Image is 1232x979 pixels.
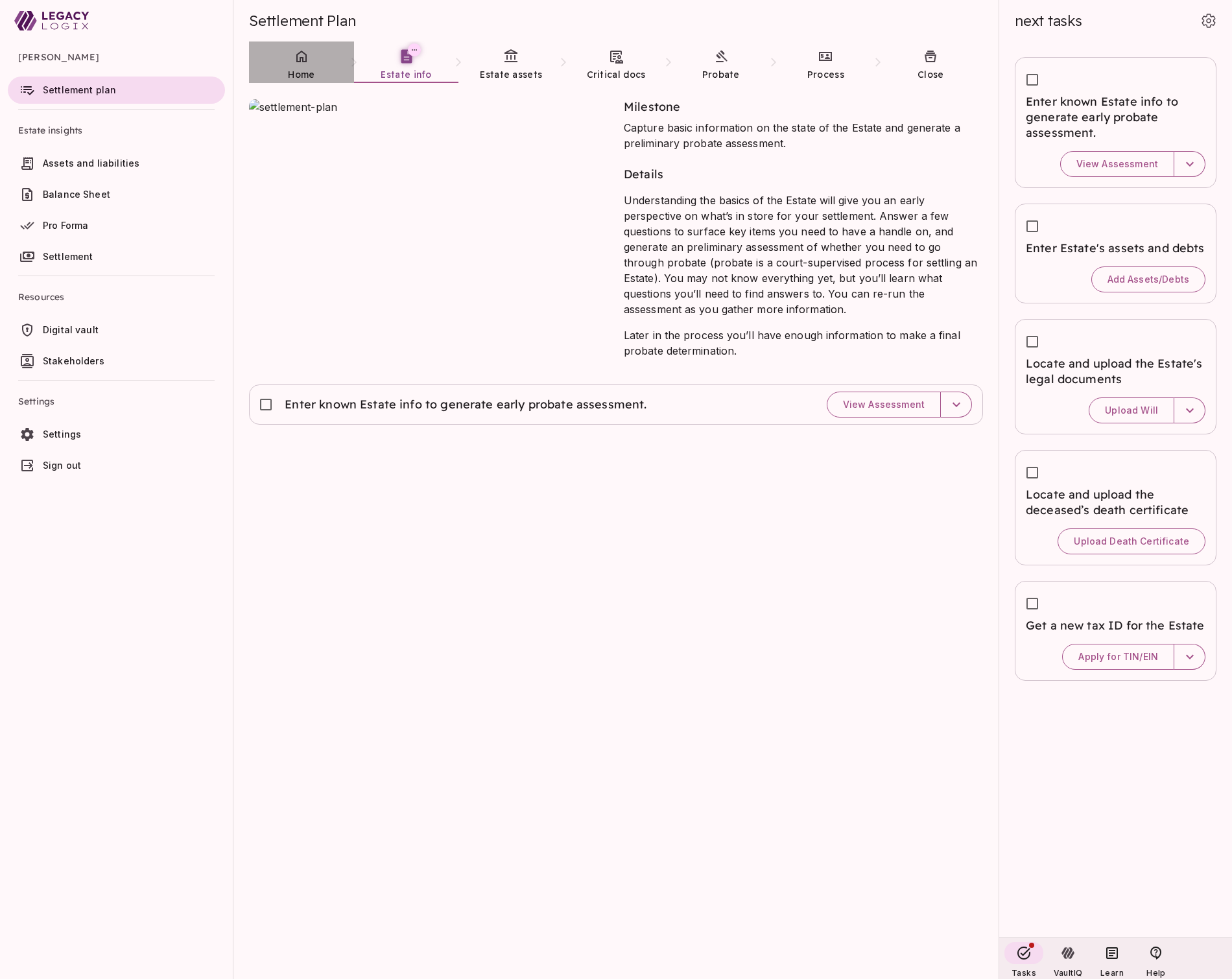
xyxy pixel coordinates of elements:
span: Details [624,167,663,182]
button: View Assessment [827,392,941,418]
div: Locate and upload the Estate's legal documentsUpload Will [1015,319,1216,434]
span: next tasks [1015,12,1082,30]
a: Settings [8,421,225,448]
button: Upload Death Certificate [1058,528,1205,554]
button: Apply for TIN/EIN [1062,644,1174,670]
img: settlement-plan [249,99,608,293]
span: Estate info [381,69,431,80]
span: Locate and upload the Estate's legal documents [1026,356,1205,387]
span: Probate [702,69,740,80]
span: Capture basic information on the state of the Estate and generate a preliminary probate assessment. [624,121,960,150]
a: Pro Forma [8,212,225,239]
span: Estate assets [480,69,542,80]
a: Settlement [8,243,225,270]
button: Add Assets/Debts [1091,266,1205,292]
span: Critical docs [587,69,646,80]
button: Upload Will [1089,397,1174,423]
span: [PERSON_NAME] [18,41,215,73]
span: Estate insights [18,115,215,146]
p: Understanding the basics of the Estate will give you an early perspective on what’s in store for ... [624,193,983,317]
span: Enter known Estate info to generate early probate assessment. [1026,94,1205,141]
span: Upload Will [1105,405,1158,416]
div: Get a new tax ID for the EstateApply for TIN/EIN [1015,581,1216,681]
a: Settlement plan [8,77,225,104]
span: Enter known Estate info to generate early probate assessment. [285,397,648,412]
div: Enter known Estate info to generate early probate assessment.View Assessment [249,384,983,425]
span: Resources [18,281,215,313]
a: Stakeholders [8,348,225,375]
span: Add Assets/Debts [1108,274,1189,285]
a: Balance Sheet [8,181,225,208]
div: Enter Estate's assets and debtsAdd Assets/Debts [1015,204,1216,303]
span: Milestone [624,99,680,114]
span: Process [807,69,844,80]
a: Assets and liabilities [8,150,225,177]
span: Settlement [43,251,93,262]
span: Get a new tax ID for the Estate [1026,618,1205,633]
span: Settings [18,386,215,417]
span: Balance Sheet [43,189,110,200]
span: Pro Forma [43,220,88,231]
div: Enter known Estate info to generate early probate assessment.View Assessment [1015,57,1216,188]
span: Upload Death Certificate [1074,536,1189,547]
span: Assets and liabilities [43,158,139,169]
span: Help [1146,968,1165,978]
span: Home [288,69,314,80]
span: Settlement Plan [249,12,355,30]
a: Sign out [8,452,225,479]
span: Sign out [43,460,81,471]
span: Digital vault [43,324,99,335]
span: Stakeholders [43,355,104,366]
span: Settlement plan [43,84,116,95]
span: Apply for TIN/EIN [1078,651,1158,663]
span: VaultIQ [1054,968,1082,978]
button: View Assessment [1060,151,1174,177]
span: Locate and upload the deceased’s death certificate [1026,487,1205,518]
span: View Assessment [843,399,925,410]
span: View Assessment [1076,158,1158,170]
div: Locate and upload the deceased’s death certificateUpload Death Certificate [1015,450,1216,565]
p: Later in the process you’ll have enough information to make a final probate determination. [624,327,983,359]
span: Learn [1100,968,1124,978]
span: Settings [43,429,81,440]
span: Enter Estate's assets and debts [1026,241,1205,256]
a: Digital vault [8,316,225,344]
span: Close [918,69,944,80]
span: Tasks [1012,968,1036,978]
